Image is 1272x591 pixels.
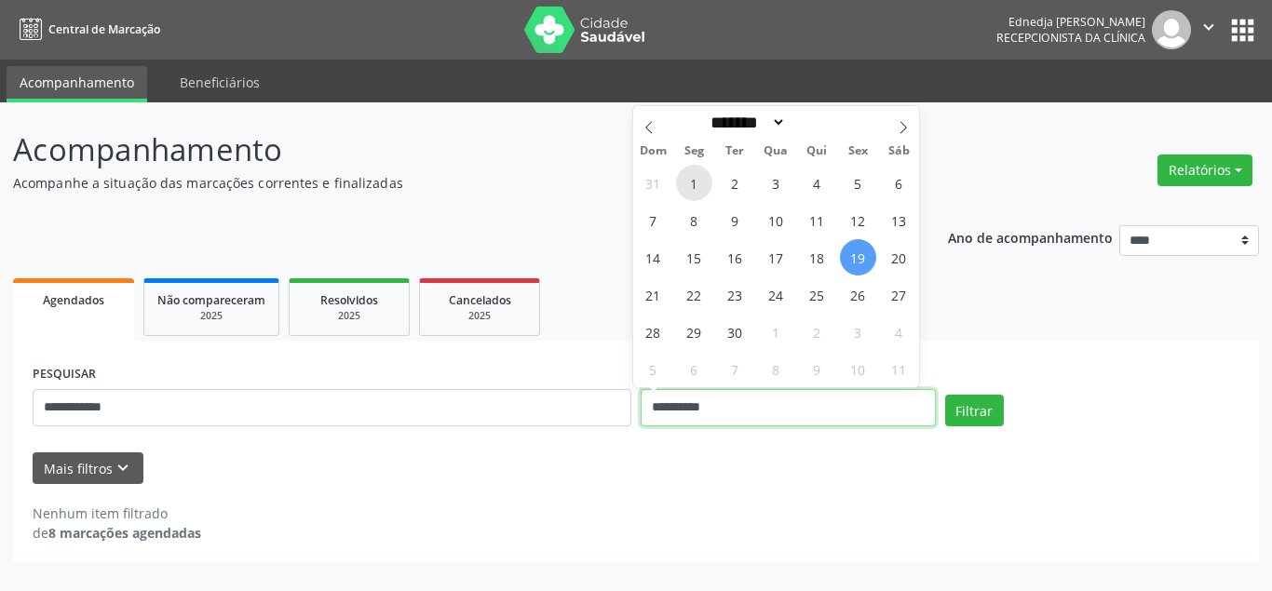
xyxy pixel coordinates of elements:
[840,351,876,387] span: Outubro 10, 2025
[799,239,835,275] span: Setembro 18, 2025
[948,225,1113,248] p: Ano de acompanhamento
[48,21,160,37] span: Central de Marcação
[13,14,160,45] a: Central de Marcação
[1152,10,1191,49] img: img
[635,351,671,387] span: Outubro 5, 2025
[157,292,265,308] span: Não compareceram
[881,202,917,238] span: Setembro 13, 2025
[1198,17,1219,37] i: 
[113,458,133,478] i: keyboard_arrow_down
[717,165,753,201] span: Setembro 2, 2025
[717,202,753,238] span: Setembro 9, 2025
[758,276,794,313] span: Setembro 24, 2025
[320,292,378,308] span: Resolvidos
[717,314,753,350] span: Setembro 30, 2025
[799,165,835,201] span: Setembro 4, 2025
[837,145,878,157] span: Sex
[303,309,396,323] div: 2025
[840,202,876,238] span: Setembro 12, 2025
[1157,154,1252,186] button: Relatórios
[758,202,794,238] span: Setembro 10, 2025
[881,276,917,313] span: Setembro 27, 2025
[717,351,753,387] span: Outubro 7, 2025
[48,524,201,542] strong: 8 marcações agendadas
[796,145,837,157] span: Qui
[43,292,104,308] span: Agendados
[786,113,847,132] input: Year
[799,276,835,313] span: Setembro 25, 2025
[635,165,671,201] span: Agosto 31, 2025
[33,360,96,389] label: PESQUISAR
[7,66,147,102] a: Acompanhamento
[840,239,876,275] span: Setembro 19, 2025
[799,351,835,387] span: Outubro 9, 2025
[676,276,712,313] span: Setembro 22, 2025
[881,165,917,201] span: Setembro 6, 2025
[676,239,712,275] span: Setembro 15, 2025
[449,292,511,308] span: Cancelados
[157,309,265,323] div: 2025
[758,351,794,387] span: Outubro 8, 2025
[1191,10,1226,49] button: 
[1226,14,1259,47] button: apps
[799,314,835,350] span: Outubro 2, 2025
[635,202,671,238] span: Setembro 7, 2025
[33,523,201,543] div: de
[635,314,671,350] span: Setembro 28, 2025
[676,314,712,350] span: Setembro 29, 2025
[799,202,835,238] span: Setembro 11, 2025
[840,165,876,201] span: Setembro 5, 2025
[33,452,143,485] button: Mais filtroskeyboard_arrow_down
[945,395,1004,426] button: Filtrar
[635,276,671,313] span: Setembro 21, 2025
[755,145,796,157] span: Qua
[673,145,714,157] span: Seg
[878,145,919,157] span: Sáb
[676,165,712,201] span: Setembro 1, 2025
[676,202,712,238] span: Setembro 8, 2025
[840,276,876,313] span: Setembro 26, 2025
[996,30,1145,46] span: Recepcionista da clínica
[996,14,1145,30] div: Ednedja [PERSON_NAME]
[717,276,753,313] span: Setembro 23, 2025
[714,145,755,157] span: Ter
[758,165,794,201] span: Setembro 3, 2025
[705,113,787,132] select: Month
[633,145,674,157] span: Dom
[881,351,917,387] span: Outubro 11, 2025
[717,239,753,275] span: Setembro 16, 2025
[881,239,917,275] span: Setembro 20, 2025
[840,314,876,350] span: Outubro 3, 2025
[167,66,273,99] a: Beneficiários
[433,309,526,323] div: 2025
[13,173,886,193] p: Acompanhe a situação das marcações correntes e finalizadas
[676,351,712,387] span: Outubro 6, 2025
[758,314,794,350] span: Outubro 1, 2025
[33,504,201,523] div: Nenhum item filtrado
[881,314,917,350] span: Outubro 4, 2025
[758,239,794,275] span: Setembro 17, 2025
[13,127,886,173] p: Acompanhamento
[635,239,671,275] span: Setembro 14, 2025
